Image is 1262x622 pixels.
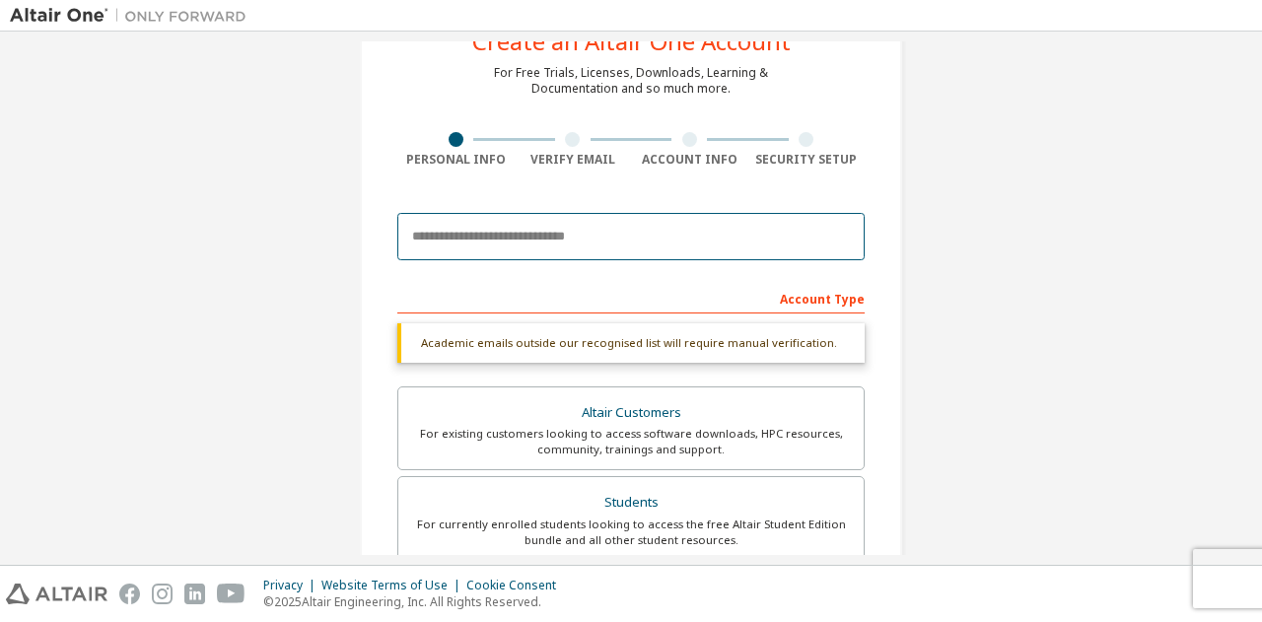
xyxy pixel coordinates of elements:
div: Personal Info [397,152,515,168]
img: altair_logo.svg [6,584,107,604]
div: Privacy [263,578,321,593]
img: instagram.svg [152,584,173,604]
div: For Free Trials, Licenses, Downloads, Learning & Documentation and so much more. [494,65,768,97]
img: youtube.svg [217,584,245,604]
div: Website Terms of Use [321,578,466,593]
div: Create an Altair One Account [472,30,791,53]
div: For currently enrolled students looking to access the free Altair Student Edition bundle and all ... [410,517,852,548]
img: facebook.svg [119,584,140,604]
div: Account Type [397,282,865,313]
div: Students [410,489,852,517]
div: For existing customers looking to access software downloads, HPC resources, community, trainings ... [410,426,852,457]
img: linkedin.svg [184,584,205,604]
div: Cookie Consent [466,578,568,593]
div: Verify Email [515,152,632,168]
div: Account Info [631,152,748,168]
div: Security Setup [748,152,866,168]
img: Altair One [10,6,256,26]
div: Altair Customers [410,399,852,427]
p: © 2025 Altair Engineering, Inc. All Rights Reserved. [263,593,568,610]
div: Academic emails outside our recognised list will require manual verification. [397,323,865,363]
